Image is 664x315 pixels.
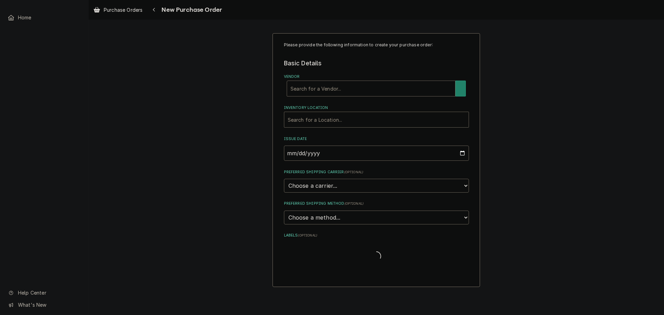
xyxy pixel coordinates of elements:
[4,287,84,298] a: Go to Help Center
[284,136,469,142] label: Issue Date
[344,202,364,205] span: ( optional )
[284,233,469,238] label: Labels
[284,136,469,161] div: Issue Date
[284,233,469,263] div: Labels
[284,169,469,175] label: Preferred Shipping Carrier
[284,201,469,224] div: Preferred Shipping Method
[371,249,381,264] span: Loading...
[455,81,466,96] button: Create New Vendor
[284,105,469,128] div: Inventory Location
[91,4,145,16] a: Purchase Orders
[284,74,469,80] label: Vendor
[104,6,142,13] span: Purchase Orders
[344,170,363,174] span: ( optional )
[284,42,469,264] div: Purchase Order Create/Update Form
[284,42,469,48] p: Please provide the following information to create your purchase order:
[18,289,80,296] span: Help Center
[284,74,469,96] div: Vendor
[284,59,469,68] legend: Basic Details
[18,14,81,21] span: Home
[4,299,84,311] a: Go to What's New
[284,201,469,206] label: Preferred Shipping Method
[273,33,480,287] div: Purchase Order Create/Update
[298,233,317,237] span: ( optional )
[159,5,222,15] span: New Purchase Order
[284,105,469,111] label: Inventory Location
[284,146,469,161] input: yyyy-mm-dd
[148,4,159,15] button: Navigate back
[284,169,469,193] div: Preferred Shipping Carrier
[4,12,84,23] a: Home
[18,301,80,308] span: What's New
